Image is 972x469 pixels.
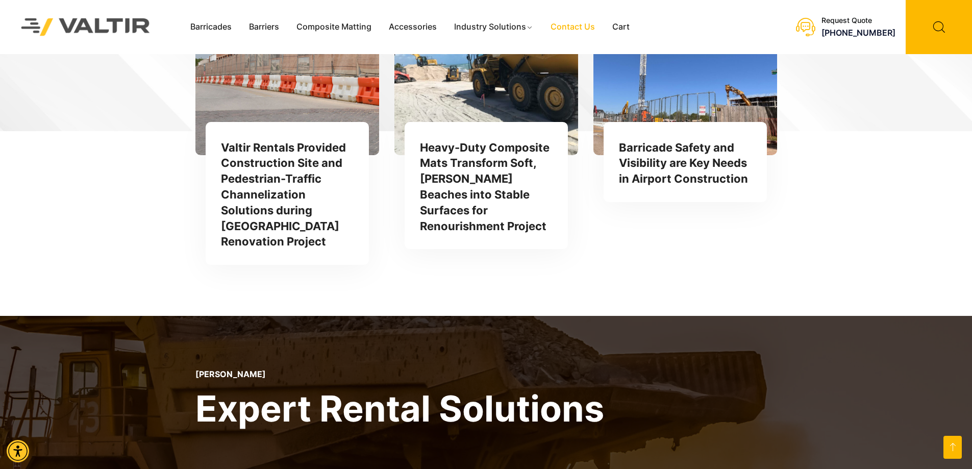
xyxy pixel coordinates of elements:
[821,28,895,38] a: call (888) 496-3625
[240,19,288,35] a: Barriers
[8,5,164,49] img: Valtir Rentals
[7,440,29,462] div: Accessibility Menu
[182,19,240,35] a: Barricades
[288,19,380,35] a: Composite Matting
[221,141,346,249] a: Valtir Rentals Provided Construction Site and Pedestrian-Traffic Channelization Solutions during ...
[195,5,379,155] img: Valtir Rentals Provided Construction Site and Pedestrian-Traffic Channelization Solutions during ...
[619,141,748,186] a: Barricade Safety and Visibility are Key Needs in Airport Construction
[593,5,777,155] img: Barricade Safety and Visibility are Key Needs in Airport Construction
[195,385,604,432] h2: Expert Rental Solutions
[604,19,638,35] a: Cart
[380,19,445,35] a: Accessories
[542,19,604,35] a: Contact Us
[943,436,962,459] a: Go to top
[394,5,578,155] img: Heavy-Duty Composite Mats Transform Soft, Sandy Beaches into Stable Surfaces for Renourishment Pr...
[195,369,604,379] p: [PERSON_NAME]
[445,19,542,35] a: Industry Solutions
[821,16,895,25] div: Request Quote
[420,141,550,233] a: Heavy-Duty Composite Mats Transform Soft, [PERSON_NAME] Beaches into Stable Surfaces for Renouris...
